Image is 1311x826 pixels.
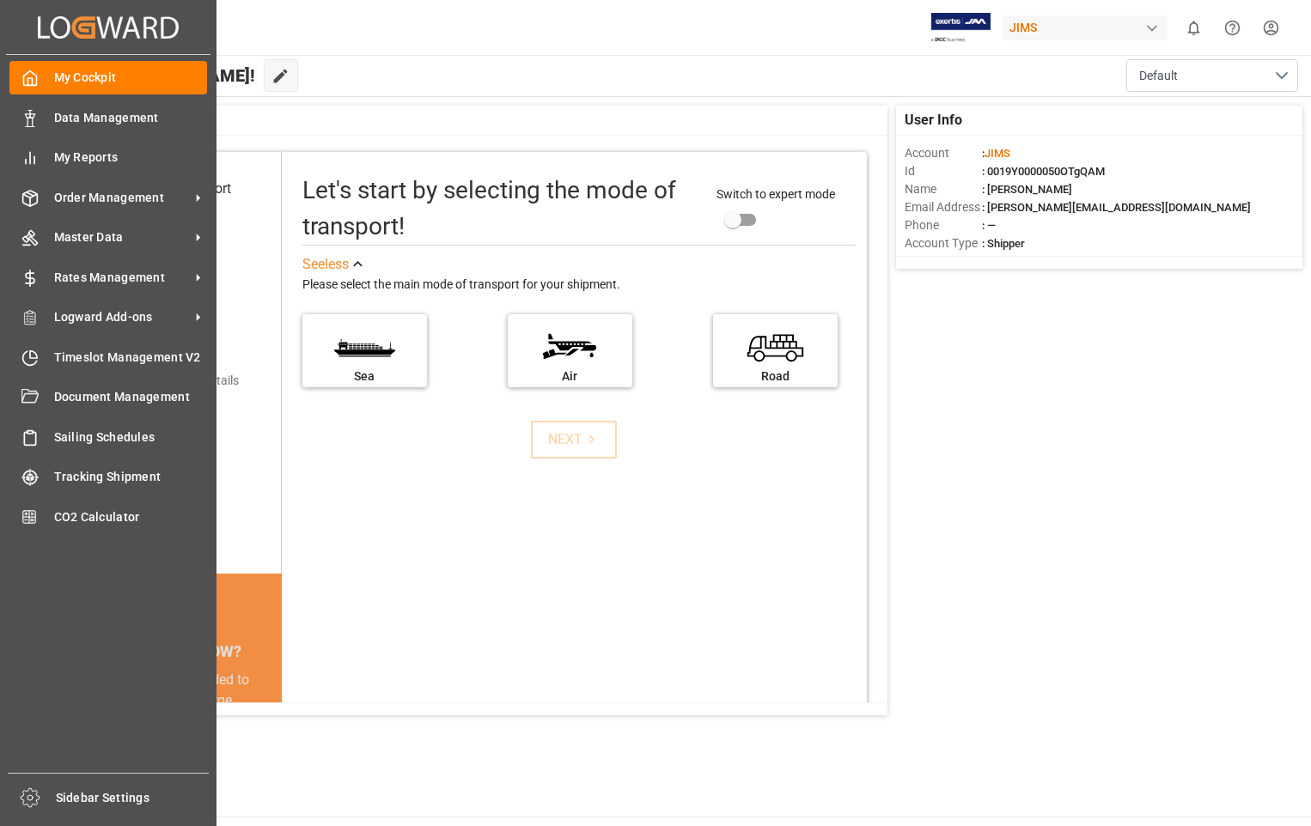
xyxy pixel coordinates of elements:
[54,149,208,167] span: My Reports
[9,420,207,453] a: Sailing Schedules
[9,141,207,174] a: My Reports
[302,173,699,245] div: Let's start by selecting the mode of transport!
[302,254,349,275] div: See less
[1139,67,1178,85] span: Default
[54,228,190,246] span: Master Data
[54,349,208,367] span: Timeslot Management V2
[9,460,207,494] a: Tracking Shipment
[982,237,1025,250] span: : Shipper
[9,500,207,533] a: CO2 Calculator
[70,59,255,92] span: Hello [PERSON_NAME]!
[1213,9,1252,47] button: Help Center
[905,144,982,162] span: Account
[982,183,1072,196] span: : [PERSON_NAME]
[54,428,208,446] span: Sailing Schedules
[54,508,208,526] span: CO2 Calculator
[1003,15,1168,40] div: JIMS
[516,367,624,386] div: Air
[905,234,982,252] span: Account Type
[9,340,207,374] a: Timeslot Management V2
[311,367,418,386] div: Sea
[722,367,829,386] div: Road
[1174,9,1213,47] button: show 0 new notifications
[1126,59,1298,92] button: open menu
[54,69,208,87] span: My Cockpit
[548,429,601,450] div: NEXT
[54,468,208,486] span: Tracking Shipment
[54,189,190,207] span: Order Management
[54,109,208,127] span: Data Management
[54,308,190,326] span: Logward Add-ons
[982,201,1251,214] span: : [PERSON_NAME][EMAIL_ADDRESS][DOMAIN_NAME]
[531,421,617,459] button: NEXT
[9,61,207,94] a: My Cockpit
[54,388,208,406] span: Document Management
[716,187,835,201] span: Switch to expert mode
[982,165,1105,178] span: : 0019Y0000050OTgQAM
[931,13,991,43] img: Exertis%20JAM%20-%20Email%20Logo.jpg_1722504956.jpg
[1003,11,1174,44] button: JIMS
[905,162,982,180] span: Id
[905,198,982,216] span: Email Address
[54,269,190,287] span: Rates Management
[302,275,855,295] div: Please select the main mode of transport for your shipment.
[905,216,982,234] span: Phone
[982,219,996,232] span: : —
[905,110,962,131] span: User Info
[905,180,982,198] span: Name
[982,147,1010,160] span: :
[9,380,207,414] a: Document Management
[9,100,207,134] a: Data Management
[56,789,210,807] span: Sidebar Settings
[985,147,1010,160] span: JIMS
